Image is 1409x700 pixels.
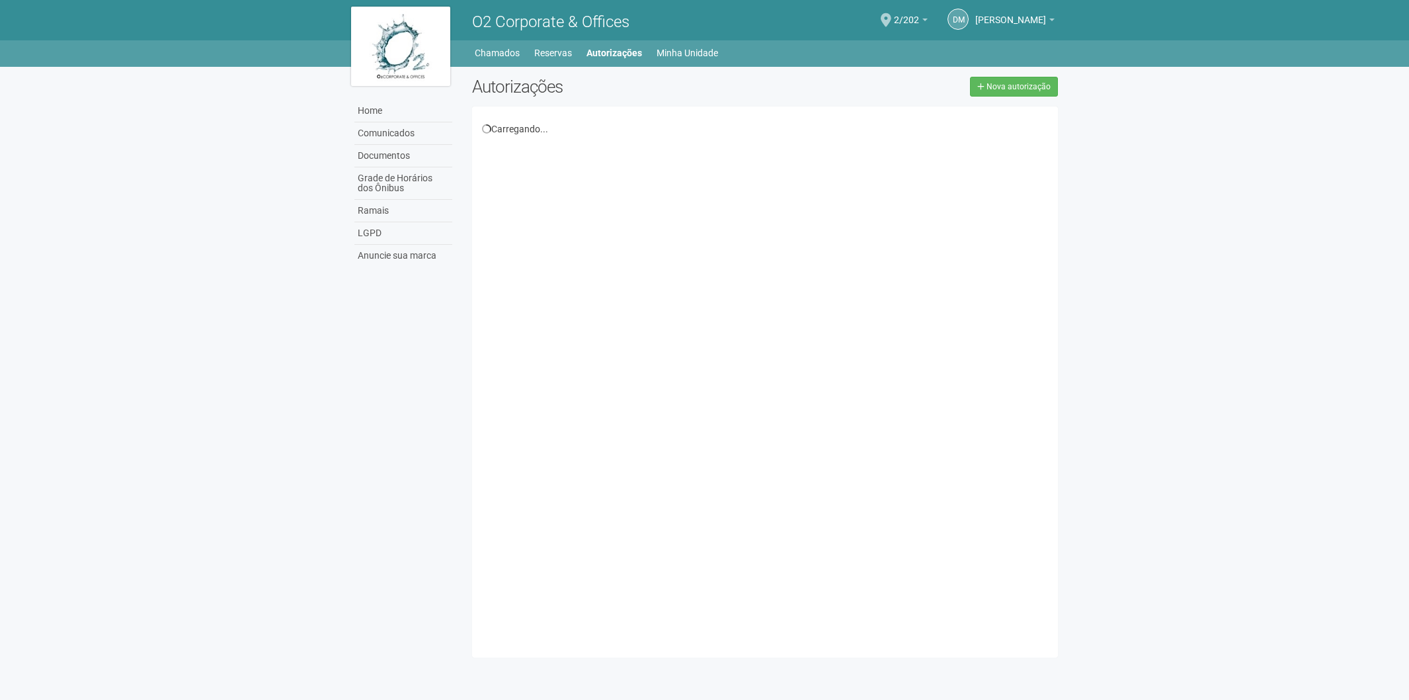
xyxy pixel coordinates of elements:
[970,77,1058,97] a: Nova autorização
[472,77,755,97] h2: Autorizações
[894,17,928,27] a: 2/202
[986,82,1051,91] span: Nova autorização
[975,17,1055,27] a: [PERSON_NAME]
[354,200,452,222] a: Ramais
[975,2,1046,25] span: DIEGO MEDEIROS
[657,44,718,62] a: Minha Unidade
[586,44,642,62] a: Autorizações
[354,167,452,200] a: Grade de Horários dos Ônibus
[354,222,452,245] a: LGPD
[472,13,629,31] span: O2 Corporate & Offices
[947,9,969,30] a: DM
[475,44,520,62] a: Chamados
[534,44,572,62] a: Reservas
[351,7,450,86] img: logo.jpg
[894,2,919,25] span: 2/202
[354,245,452,267] a: Anuncie sua marca
[482,123,1049,135] div: Carregando...
[354,100,452,122] a: Home
[354,122,452,145] a: Comunicados
[354,145,452,167] a: Documentos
